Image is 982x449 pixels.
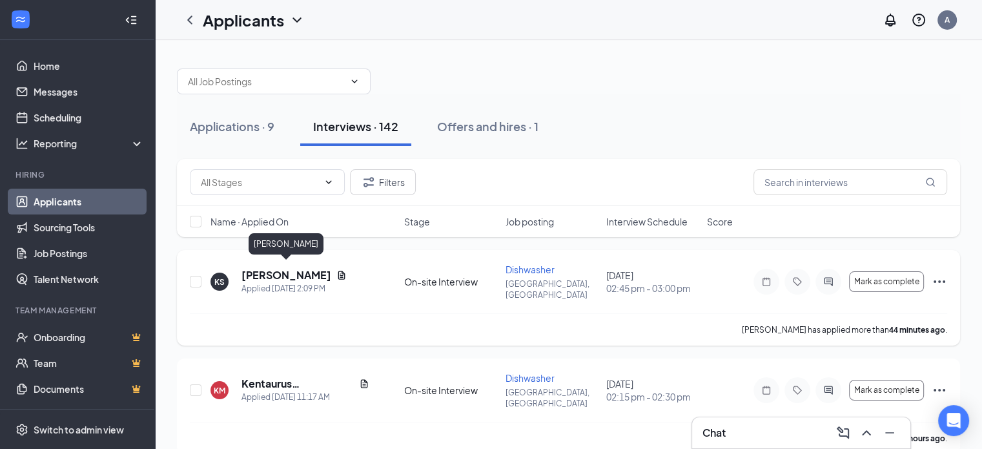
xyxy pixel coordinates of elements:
[606,215,688,228] span: Interview Schedule
[34,402,144,428] a: SurveysCrown
[606,269,699,295] div: [DATE]
[854,386,919,395] span: Mark as complete
[214,277,225,287] div: KS
[854,277,919,286] span: Mark as complete
[506,387,598,409] p: [GEOGRAPHIC_DATA], [GEOGRAPHIC_DATA]
[336,270,347,280] svg: Document
[882,425,897,441] svg: Minimize
[506,278,598,300] p: [GEOGRAPHIC_DATA], [GEOGRAPHIC_DATA]
[702,426,726,440] h3: Chat
[856,423,877,443] button: ChevronUp
[889,325,945,335] b: 44 minutes ago
[182,12,198,28] svg: ChevronLeft
[34,105,144,131] a: Scheduling
[606,282,699,295] span: 02:45 pm - 03:00 pm
[249,233,323,255] div: [PERSON_NAME]
[879,423,900,443] button: Minimize
[849,271,924,292] button: Mark as complete
[34,324,144,350] a: OnboardingCrown
[241,268,331,282] h5: [PERSON_NAME]
[323,177,334,187] svg: ChevronDown
[883,12,898,28] svg: Notifications
[759,277,774,287] svg: Note
[34,240,144,266] a: Job Postings
[15,423,28,436] svg: Settings
[188,74,344,89] input: All Job Postings
[606,377,699,403] div: [DATE]
[404,275,497,288] div: On-site Interview
[790,277,805,287] svg: Tag
[34,376,144,402] a: DocumentsCrown
[404,384,497,397] div: On-site Interview
[34,79,144,105] a: Messages
[404,215,430,228] span: Stage
[859,425,874,441] svg: ChevronUp
[925,177,936,187] svg: MagnifyingGlass
[821,385,836,395] svg: ActiveChat
[359,379,369,389] svg: Document
[506,215,554,228] span: Job posting
[313,118,398,134] div: Interviews · 142
[350,169,416,195] button: Filter Filters
[289,12,305,28] svg: ChevronDown
[932,274,947,289] svg: Ellipses
[34,214,144,240] a: Sourcing Tools
[241,377,354,391] h5: Kentaurus [PERSON_NAME]
[201,175,318,189] input: All Stages
[210,215,289,228] span: Name · Applied On
[349,76,360,87] svg: ChevronDown
[506,264,555,275] span: Dishwasher
[821,277,836,287] svg: ActiveChat
[203,9,284,31] h1: Applicants
[15,169,141,180] div: Hiring
[506,372,555,384] span: Dishwasher
[790,385,805,395] svg: Tag
[606,390,699,403] span: 02:15 pm - 02:30 pm
[214,385,225,396] div: KM
[742,324,947,335] p: [PERSON_NAME] has applied more than .
[938,405,969,436] div: Open Intercom Messenger
[833,423,854,443] button: ComposeMessage
[759,385,774,395] svg: Note
[15,137,28,150] svg: Analysis
[903,433,945,443] b: 4 hours ago
[34,266,144,292] a: Talent Network
[34,189,144,214] a: Applicants
[849,380,924,401] button: Mark as complete
[707,215,733,228] span: Score
[34,53,144,79] a: Home
[437,118,538,134] div: Offers and hires · 1
[361,174,376,190] svg: Filter
[34,423,124,436] div: Switch to admin view
[835,425,851,441] svg: ComposeMessage
[911,12,926,28] svg: QuestionInfo
[932,382,947,398] svg: Ellipses
[945,14,950,25] div: A
[241,282,347,295] div: Applied [DATE] 2:09 PM
[15,305,141,316] div: Team Management
[190,118,274,134] div: Applications · 9
[125,14,138,26] svg: Collapse
[753,169,947,195] input: Search in interviews
[34,137,145,150] div: Reporting
[14,13,27,26] svg: WorkstreamLogo
[241,391,369,404] div: Applied [DATE] 11:17 AM
[34,350,144,376] a: TeamCrown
